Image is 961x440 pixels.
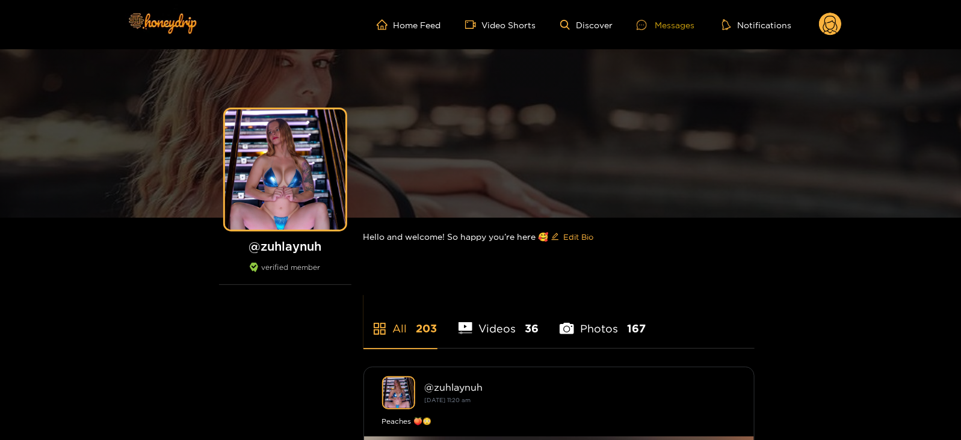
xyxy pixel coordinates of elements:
[459,294,539,348] li: Videos
[416,321,437,336] span: 203
[551,233,559,242] span: edit
[425,397,471,403] small: [DATE] 11:20 am
[549,227,596,246] button: editEdit Bio
[377,19,441,30] a: Home Feed
[718,19,795,31] button: Notifications
[382,415,736,427] div: Peaches 🍑😳
[560,20,613,30] a: Discover
[560,294,646,348] li: Photos
[219,239,351,254] h1: @ zuhlaynuh
[465,19,536,30] a: Video Shorts
[525,321,539,336] span: 36
[637,18,694,32] div: Messages
[627,321,646,336] span: 167
[382,376,415,409] img: zuhlaynuh
[372,322,387,336] span: appstore
[363,218,755,256] div: Hello and welcome! So happy you’re here 🥰
[465,19,482,30] span: video-camera
[564,231,594,243] span: Edit Bio
[425,382,736,393] div: @ zuhlaynuh
[377,19,394,30] span: home
[363,294,437,348] li: All
[219,263,351,285] div: verified member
